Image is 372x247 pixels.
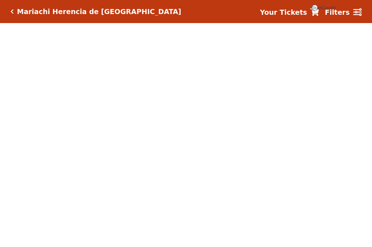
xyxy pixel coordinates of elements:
[325,8,350,16] strong: Filters
[260,7,319,18] a: Your Tickets {{cartCount}}
[260,8,307,16] strong: Your Tickets
[17,8,181,16] h5: Mariachi Herencia de [GEOGRAPHIC_DATA]
[325,7,362,18] a: Filters
[311,5,318,11] span: {{cartCount}}
[10,9,14,14] a: Click here to go back to filters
